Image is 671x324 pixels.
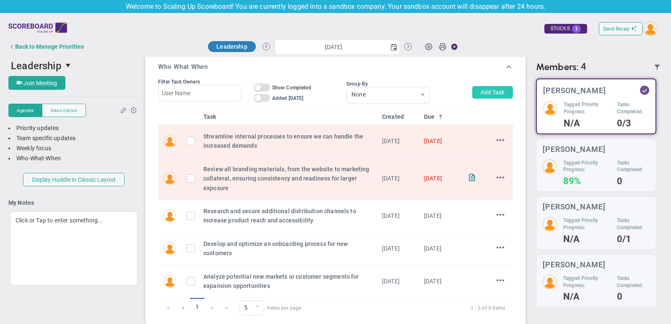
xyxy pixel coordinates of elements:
[617,178,650,185] h4: 0
[8,124,139,132] div: Priority updates
[164,135,176,147] img: Mark Collins
[543,145,606,153] h3: [PERSON_NAME]
[603,26,629,32] span: Send Recap
[543,159,557,174] img: 208999.Person.photo
[190,298,205,316] span: 1
[424,278,442,285] span: [DATE]
[421,38,437,54] span: Huddle Settings
[447,41,458,52] span: Action Button
[239,300,264,316] span: 0
[388,40,400,55] span: select
[62,58,76,73] span: select
[543,275,557,289] img: 209002.Person.photo
[346,81,430,87] div: Group By
[11,60,62,72] span: Leadership
[42,104,86,117] button: Description
[543,217,557,231] img: 209000.Person.photo
[10,212,138,285] div: Click or Tap to enter something...
[23,80,57,86] span: Join Meeting
[17,107,34,114] span: Agenda
[8,76,65,90] button: Join Meeting
[8,134,139,142] div: Team specific updates
[543,261,606,269] h3: [PERSON_NAME]
[472,86,513,99] button: Add Task
[617,217,650,231] h5: Tasks Completed:
[272,85,311,91] span: Show Completed
[51,107,77,114] span: Description
[424,245,442,252] span: [DATE]
[382,211,417,220] div: Fri Aug 22 2025 09:25:15 GMT-0500 (Central Daylight Time)
[203,206,375,225] div: Research and secure additional distribution channels to increase product reach and accessibility
[23,173,125,186] button: Display Huddle in Classic Layout
[158,63,208,71] h3: Who What When
[424,138,442,144] span: [DATE]
[8,104,42,117] button: Agenda
[216,43,247,50] span: Leadership
[8,19,67,36] img: scalingup-logo.svg
[164,242,176,255] img: Hannah Dogru
[563,217,611,231] h5: Tagged Priority Progress:
[164,275,176,287] img: Mark Collins
[581,61,586,73] span: 4
[617,120,649,127] h4: 0/3
[572,25,581,33] span: 1
[536,61,579,73] span: Members:
[382,244,417,253] div: Fri Aug 22 2025 09:25:15 GMT-0500 (Central Daylight Time)
[382,113,417,120] a: Created
[382,277,417,286] div: Fri Aug 15 2025 09:25:15 GMT-0500 (Central Daylight Time)
[8,154,139,162] div: Who-What-When
[424,113,459,120] a: Due
[312,303,505,313] span: 1 - 5 of 5 items
[563,293,611,300] h4: N/A
[203,272,375,291] div: Analyze potential new markets or customer segments for expansion opportunities
[15,43,84,50] div: Back to Manage Priorities
[382,136,417,146] div: Fri Aug 01 2025 09:25:15 GMT-0500 (Central Daylight Time)
[563,159,611,174] h5: Tagged Priority Progress:
[643,21,658,36] img: 193898.Person.photo
[544,24,587,34] div: STUCKS
[563,178,611,185] h4: 89%
[164,172,176,185] img: Miguel Cabrera
[272,95,304,101] span: Added [DATE]
[563,235,611,243] h4: N/A
[158,85,241,102] input: User Name
[543,86,606,94] h3: [PERSON_NAME]
[8,144,139,152] div: Weekly focus
[416,87,430,103] span: select
[203,132,375,151] div: Streamline internal processes to ensure we can handle the increased demands
[203,239,375,258] div: Develop and optimize an onboarding process for new customers
[347,87,416,102] span: None
[382,174,417,183] div: Fri Aug 15 2025 09:25:15 GMT-0500 (Central Daylight Time)
[617,235,650,243] h4: 0/1
[8,199,139,206] h4: My Notes
[617,159,650,174] h5: Tasks Completed:
[424,175,442,182] span: [DATE]
[617,275,650,289] h5: Tasks Completed:
[164,209,176,222] img: Katie Williams
[654,64,661,71] span: Filter Updated Members
[564,120,611,127] h4: N/A
[563,275,611,289] h5: Tagged Priority Progress:
[424,212,442,219] span: [DATE]
[543,101,557,115] img: 193898.Person.photo
[543,203,606,211] h3: [PERSON_NAME]
[617,101,649,115] h5: Tasks Completed:
[158,79,241,85] div: Filter Task Owners
[8,38,84,55] button: Back to Manage Priorities
[239,300,302,316] span: items per page
[239,301,252,315] span: 5
[439,42,446,54] span: Print Huddle
[564,101,611,115] h5: Tagged Priority Progress:
[642,87,648,93] div: Updated Status
[203,165,375,193] div: Review all branding materials, from the website to marketing collateral, ensuring consistency and...
[599,22,642,35] button: Send Recap
[203,113,375,120] a: Task
[252,301,264,315] span: select
[617,293,650,300] h4: 0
